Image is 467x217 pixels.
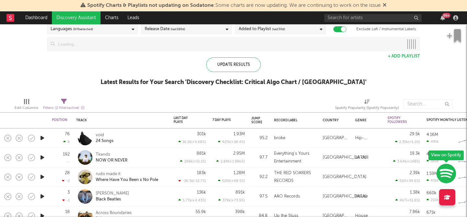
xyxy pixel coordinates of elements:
div: NOW OR NEVER [96,158,127,163]
div: Tkandz [96,152,127,158]
div: Update Results [206,57,261,72]
div: [GEOGRAPHIC_DATA] [323,173,366,181]
div: 1.38k [410,190,420,195]
div: 510 ( +34.6 % ) [395,179,420,183]
div: 3.64k ( +148 % ) [393,159,420,163]
div: void [96,132,114,138]
div: [GEOGRAPHIC_DATA] [323,193,366,200]
div: [GEOGRAPHIC_DATA] [323,154,366,162]
button: 99+ [440,15,445,20]
div: [GEOGRAPHIC_DATA] [323,134,349,142]
div: 24 Songs [96,138,114,144]
button: + Add Playlist [388,54,420,58]
div: 427k ( +28.4 % ) [218,140,245,144]
div: -1 [62,198,70,202]
span: : Some charts are now updating. We are continuing to work on the issue [87,3,381,8]
div: 192 [63,152,70,157]
div: 431k [426,178,438,183]
div: 660k [426,191,437,195]
a: Dashboard [21,11,52,24]
div: Where Have You Been x No Pole [96,177,158,183]
div: Everything's Yours Entertainment [274,150,316,165]
a: Discovery Assistant [52,11,101,24]
a: Charts [101,11,123,24]
div: 881k [197,151,206,156]
div: 210k [426,198,438,202]
div: 365k [426,159,439,163]
input: Loading... [55,38,403,51]
div: Genre [355,118,378,122]
div: Edit Columns [15,96,38,115]
span: ( 0 / 0 selected) [73,25,93,33]
a: rudo made itWhere Have You Been x No Pole [96,171,158,183]
div: 298k ( +51.1 % ) [180,159,206,163]
div: 28 [65,171,70,175]
div: broke [274,134,285,142]
span: Spotify Charts & Playlists not updating on Sodatone [87,3,214,8]
div: 493k [426,152,436,156]
div: 18 [65,210,70,214]
div: 1.28M [233,171,245,175]
div: [PERSON_NAME] [96,191,129,197]
div: Last Day Plays [174,116,196,124]
div: 136k [197,190,206,195]
span: (last 30 d) [272,25,285,33]
div: 1.93M [233,132,245,136]
div: 671k [426,211,436,215]
div: Track [76,118,164,122]
div: THE RED SOARERS RECORDS [274,169,316,185]
div: Across Boundaries [96,210,132,216]
div: Position [52,118,67,122]
div: Edit Columns [15,104,38,112]
input: Search... [404,99,452,109]
a: TkandzNOW OR NEVER [96,152,127,163]
div: Filters(2 filters active) [43,96,85,115]
div: Hip-Hop/Rap [355,134,381,142]
div: Filters [43,104,85,112]
div: uk drill [355,154,368,162]
input: Search for artists [324,14,422,22]
div: House [355,193,368,200]
div: AAO Records [274,193,300,200]
div: Release Date [145,25,185,33]
div: Added to Playlist [239,25,285,33]
span: Dismiss [383,3,387,8]
div: 183k [197,171,206,175]
div: Jump Score [251,116,262,124]
div: 398k [235,210,245,214]
div: 95.2 [251,134,268,142]
div: Spotify Popularity (Spotify Popularity) [335,96,399,115]
div: 4.16M [426,133,438,137]
div: 467 ( +51.6 % ) [395,198,420,202]
div: 2.95M [233,151,245,156]
div: rudo made it [96,171,158,177]
div: 379k ( +73.9 % ) [218,198,245,202]
div: 301k [197,132,206,136]
a: void24 Songs [96,132,114,144]
div: -26.5k ( -12.7 % ) [178,179,206,183]
div: 9 [63,140,70,144]
div: 491k [426,139,439,144]
div: -2 [62,179,70,183]
label: Exclude Lofi / Instrumental Labels [356,25,416,33]
div: 92.2 [251,173,268,181]
div: Record Label [274,118,313,122]
div: 2.8M ( +1.98k % ) [216,159,245,163]
div: Black Beatles [96,197,129,202]
div: Latest Results for Your Search ' Discovery Checklist: Critical Algo Chart / [GEOGRAPHIC_DATA] ' [101,78,366,86]
div: 29.5k [410,132,420,136]
div: 7 Day Plays [212,118,235,122]
div: 891k [235,190,245,195]
div: 97.5 [251,193,268,200]
div: 1.59M [426,172,438,176]
div: 19.3k [410,151,420,156]
div: 7.86k [409,210,420,214]
a: Leads [123,11,144,24]
div: Spotify Followers [388,116,410,124]
div: Languages [51,25,93,33]
div: View on Spotify [428,151,464,160]
div: 16.2k ( +5.68 % ) [178,140,206,144]
div: Spotify Popularity (Spotify Popularity) [335,104,399,112]
div: 99 + [442,13,450,18]
div: 55.9k [196,210,206,214]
